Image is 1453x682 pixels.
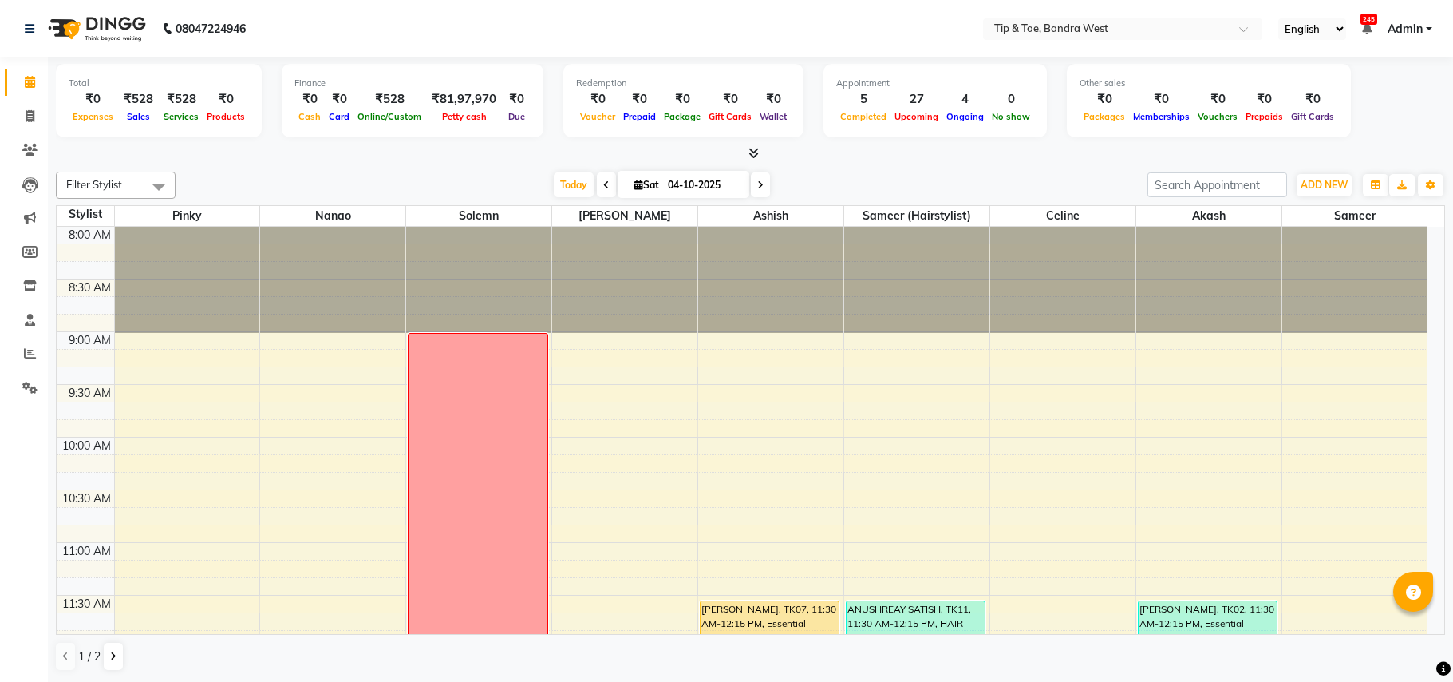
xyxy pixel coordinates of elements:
span: Prepaid [619,111,660,122]
span: Prepaids [1242,111,1287,122]
div: ₹0 [1194,90,1242,109]
span: Pinky [115,206,260,226]
div: 4 [942,90,988,109]
div: ₹0 [69,90,117,109]
a: 245 [1362,22,1372,36]
div: Other sales [1080,77,1338,90]
div: ₹528 [353,90,425,109]
div: Finance [294,77,531,90]
span: Today [554,172,594,197]
span: Akash [1136,206,1281,226]
span: Due [504,111,529,122]
div: ₹0 [503,90,531,109]
span: Nanao [260,206,405,226]
div: [PERSON_NAME], TK07, 11:30 AM-12:15 PM, Essential Pedicure w Scrub [701,601,839,680]
span: Ongoing [942,111,988,122]
div: ₹0 [619,90,660,109]
span: Solemn [406,206,551,226]
span: Voucher [576,111,619,122]
span: Sat [630,179,663,191]
span: Sameer [1282,206,1428,226]
span: Sales [123,111,154,122]
div: [PERSON_NAME], TK02, 11:30 AM-12:15 PM, Essential Pedicure w Scrub [1139,601,1277,680]
div: ₹0 [203,90,249,109]
span: 1 / 2 [78,648,101,665]
div: 8:00 AM [65,227,114,244]
span: Gift Cards [1287,111,1338,122]
div: 0 [988,90,1034,109]
div: ₹528 [117,90,160,109]
span: Admin [1388,21,1423,38]
img: logo [41,6,150,51]
iframe: chat widget [1386,618,1437,666]
div: ANUSHREAY SATISH, TK11, 11:30 AM-12:15 PM, HAIR REPAIR - Haircut [847,601,985,680]
span: Vouchers [1194,111,1242,122]
div: 5 [836,90,890,109]
span: Upcoming [890,111,942,122]
span: Petty cash [438,111,491,122]
div: Appointment [836,77,1034,90]
span: No show [988,111,1034,122]
div: 11:30 AM [59,596,114,613]
div: 9:00 AM [65,332,114,349]
div: ₹0 [1129,90,1194,109]
span: [PERSON_NAME] [552,206,697,226]
div: Stylist [57,206,114,223]
span: Wallet [756,111,791,122]
div: 10:00 AM [59,438,114,454]
span: ADD NEW [1301,179,1348,191]
button: ADD NEW [1297,174,1352,196]
div: ₹0 [325,90,353,109]
span: Packages [1080,111,1129,122]
div: ₹0 [576,90,619,109]
span: Online/Custom [353,111,425,122]
div: ₹0 [294,90,325,109]
div: ₹0 [705,90,756,109]
span: Expenses [69,111,117,122]
input: 2025-10-04 [663,173,743,197]
div: 27 [890,90,942,109]
span: 245 [1360,14,1377,25]
span: Memberships [1129,111,1194,122]
span: Sameer (hairstylist) [844,206,989,226]
div: 10:30 AM [59,490,114,507]
div: ₹528 [160,90,203,109]
div: ₹0 [756,90,791,109]
span: Ashish [698,206,843,226]
div: 8:30 AM [65,280,114,296]
div: 11:00 AM [59,543,114,560]
input: Search Appointment [1147,172,1287,197]
span: Filter Stylist [66,178,122,191]
span: Products [203,111,249,122]
b: 08047224946 [176,6,246,51]
div: 9:30 AM [65,385,114,402]
div: Total [69,77,249,90]
div: ₹0 [1287,90,1338,109]
span: Gift Cards [705,111,756,122]
span: Cash [294,111,325,122]
span: Card [325,111,353,122]
span: Completed [836,111,890,122]
div: ₹0 [660,90,705,109]
div: ₹0 [1242,90,1287,109]
div: ₹0 [1080,90,1129,109]
div: ₹81,97,970 [425,90,503,109]
span: Celine [990,206,1135,226]
div: Redemption [576,77,791,90]
span: Package [660,111,705,122]
span: Services [160,111,203,122]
